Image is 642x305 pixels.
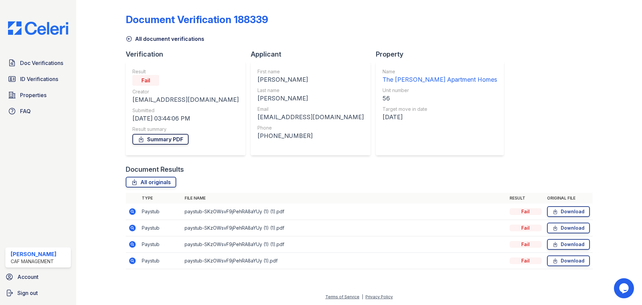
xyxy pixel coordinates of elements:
[510,257,542,264] div: Fail
[132,126,239,133] div: Result summary
[182,253,507,269] td: paystub-SKzOWsvF9jPehRA8aYUy (1).pdf
[5,88,71,102] a: Properties
[126,50,251,59] div: Verification
[257,131,364,141] div: [PHONE_NUMBER]
[182,193,507,204] th: File name
[257,75,364,84] div: [PERSON_NAME]
[251,50,376,59] div: Applicant
[132,114,239,123] div: [DATE] 03:44:06 PM
[614,278,635,298] iframe: chat widget
[132,68,239,75] div: Result
[11,258,57,265] div: CAF Management
[3,21,74,35] img: CE_Logo_Blue-a8612792a0a2168367f1c8372b55b34899dd931a85d93a1a3d3e32e68fde9ad4.png
[126,35,204,43] a: All document verifications
[510,208,542,215] div: Fail
[383,68,497,75] div: Name
[362,294,363,299] div: |
[132,75,159,86] div: Fail
[20,75,58,83] span: ID Verifications
[182,204,507,220] td: paystub-SKzOWsvF9jPehRA8aYUy (1) (1).pdf
[139,193,182,204] th: Type
[325,294,359,299] a: Terms of Service
[132,95,239,104] div: [EMAIL_ADDRESS][DOMAIN_NAME]
[126,13,268,25] div: Document Verification 188339
[139,204,182,220] td: Paystub
[376,50,509,59] div: Property
[365,294,393,299] a: Privacy Policy
[5,72,71,86] a: ID Verifications
[182,236,507,253] td: paystub-SKzOWsvF9jPehRA8aYUy (1) (1).pdf
[126,177,176,187] a: All originals
[132,107,239,114] div: Submitted
[126,165,184,174] div: Document Results
[17,289,38,297] span: Sign out
[257,125,364,131] div: Phone
[5,104,71,118] a: FAQ
[383,75,497,84] div: The [PERSON_NAME] Apartment Homes
[510,225,542,231] div: Fail
[383,94,497,103] div: 56
[547,206,590,217] a: Download
[139,220,182,236] td: Paystub
[507,193,544,204] th: Result
[20,59,63,67] span: Doc Verifications
[20,91,46,99] span: Properties
[5,56,71,70] a: Doc Verifications
[383,68,497,84] a: Name The [PERSON_NAME] Apartment Homes
[544,193,593,204] th: Original file
[257,112,364,122] div: [EMAIL_ADDRESS][DOMAIN_NAME]
[11,250,57,258] div: [PERSON_NAME]
[547,223,590,233] a: Download
[383,106,497,112] div: Target move in date
[3,270,74,284] a: Account
[257,68,364,75] div: First name
[182,220,507,236] td: paystub-SKzOWsvF9jPehRA8aYUy (1) (1).pdf
[383,87,497,94] div: Unit number
[257,106,364,112] div: Email
[510,241,542,248] div: Fail
[3,286,74,300] a: Sign out
[257,94,364,103] div: [PERSON_NAME]
[20,107,31,115] span: FAQ
[17,273,38,281] span: Account
[547,255,590,266] a: Download
[139,253,182,269] td: Paystub
[132,134,189,145] a: Summary PDF
[132,88,239,95] div: Creator
[547,239,590,250] a: Download
[139,236,182,253] td: Paystub
[257,87,364,94] div: Last name
[383,112,497,122] div: [DATE]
